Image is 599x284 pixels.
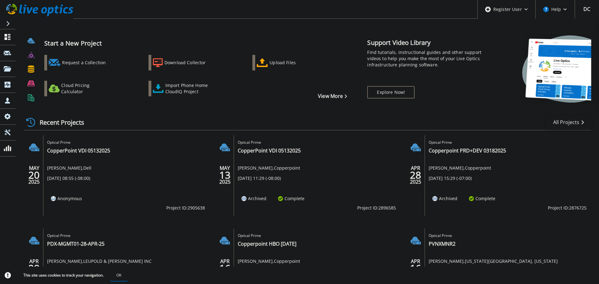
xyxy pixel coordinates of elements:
div: APR 2025 [410,257,421,280]
span: 28 [28,266,40,271]
span: 20 [28,172,40,178]
a: PDX-MGMT01-28-APR-25 [47,241,105,247]
div: APR 2025 [219,257,231,280]
span: [PERSON_NAME] , Copperpoint [238,258,300,265]
span: Project ID: 2896585 [357,205,396,211]
span: Project ID: 2876725 [548,205,587,211]
span: [PERSON_NAME] , Copperpoint [429,165,491,171]
span: 13 [219,172,231,178]
span: Archived [238,194,271,203]
span: This site uses cookies to track your navigation. [17,270,128,281]
span: Complete [274,194,309,203]
span: [DATE] 08:55 (-08:00) [47,175,90,182]
a: CopperPoint VDI 05132025 [47,147,110,154]
a: CopperPoint VDI 05132025 [238,147,301,154]
div: Request a Collection [62,56,112,69]
span: 16 [410,266,421,271]
span: [DATE] 15:29 (-07:00) [429,175,472,182]
div: MAY 2025 [219,164,231,186]
div: MAY 2025 [28,164,40,186]
span: Complete [465,194,500,203]
div: APR 2025 [410,164,421,186]
div: APR 2025 [28,257,40,280]
span: [PERSON_NAME] , Dell [47,165,91,171]
span: DC [583,7,590,12]
span: Optical Prime [429,232,587,239]
span: [PERSON_NAME] , [US_STATE][GEOGRAPHIC_DATA], [US_STATE] [429,258,558,265]
span: Optical Prime [429,139,587,146]
span: Optical Prime [238,139,397,146]
a: All Projects [546,115,591,129]
a: PVNXMNR2 [429,241,455,247]
h3: Start a New Project [44,40,347,47]
div: Download Collector [164,56,214,69]
div: Import Phone Home CloudIQ Project [165,82,214,95]
div: Upload Files [270,56,319,69]
a: Request a Collection [44,55,114,70]
span: Optical Prime [47,232,206,239]
div: Recent Projects [24,115,93,130]
a: Upload Files [252,55,322,70]
a: Copperpoint PRD+DEV 03182025 [429,147,506,154]
a: Download Collector [149,55,218,70]
button: OK [110,270,128,281]
span: 28 [410,172,421,178]
span: Optical Prime [47,139,206,146]
a: Explore Now! [367,86,415,99]
span: [PERSON_NAME] , Copperpoint [238,165,300,171]
a: Cloud Pricing Calculator [44,81,114,96]
div: Cloud Pricing Calculator [61,82,111,95]
span: [PERSON_NAME] , LEUPOLD & [PERSON_NAME] INC [47,258,152,265]
span: Project ID: 2905638 [166,205,205,211]
a: View More [318,93,347,99]
span: Anonymous [47,194,87,203]
div: Support Video Library [367,39,485,47]
span: 16 [219,266,231,271]
div: Find tutorials, instructional guides and other support videos to help you make the most of your L... [367,49,485,68]
span: Optical Prime [238,232,397,239]
span: Archived [429,194,462,203]
span: [DATE] 11:29 (-08:00) [238,175,281,182]
a: Copperpoint HBO [DATE] [238,241,296,247]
